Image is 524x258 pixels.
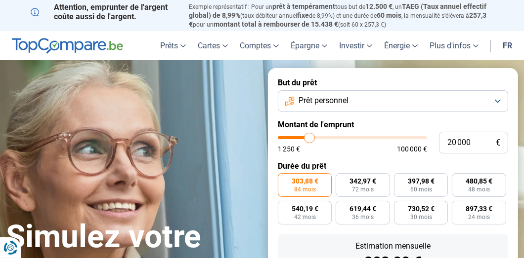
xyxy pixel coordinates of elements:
[333,31,378,60] a: Investir
[397,146,427,152] span: 100 000 €
[408,205,435,212] span: 730,52 €
[189,2,493,29] p: Exemple représentatif : Pour un tous but de , un (taux débiteur annuel de 8,99%) et une durée de ...
[292,205,318,212] span: 540,19 €
[292,178,318,184] span: 303,88 €
[278,161,508,171] label: Durée du prêt
[286,242,500,250] div: Estimation mensuelle
[297,11,309,19] span: fixe
[424,31,484,60] a: Plus d'infos
[378,31,424,60] a: Énergie
[349,205,376,212] span: 619,44 €
[349,178,376,184] span: 342,97 €
[352,214,374,220] span: 36 mois
[377,11,401,19] span: 60 mois
[410,214,432,220] span: 30 mois
[408,178,435,184] span: 397,98 €
[468,214,490,220] span: 24 mois
[278,78,508,87] label: But du prêt
[497,31,518,60] a: fr
[285,31,333,60] a: Épargne
[299,95,349,106] span: Prêt personnel
[31,2,177,21] p: Attention, emprunter de l'argent coûte aussi de l'argent.
[214,20,338,28] span: montant total à rembourser de 15.438 €
[189,2,486,19] span: TAEG (Taux annuel effectif global) de 8,99%
[189,11,486,28] span: 257,3 €
[294,214,316,220] span: 42 mois
[278,120,508,129] label: Montant de l'emprunt
[278,90,508,112] button: Prêt personnel
[278,146,300,152] span: 1 250 €
[192,31,234,60] a: Cartes
[154,31,192,60] a: Prêts
[365,2,393,10] span: 12.500 €
[234,31,285,60] a: Comptes
[272,2,335,10] span: prêt à tempérament
[468,186,490,192] span: 48 mois
[352,186,374,192] span: 72 mois
[466,205,492,212] span: 897,33 €
[294,186,316,192] span: 84 mois
[466,178,492,184] span: 480,85 €
[496,139,500,147] span: €
[12,38,123,54] img: TopCompare
[410,186,432,192] span: 60 mois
